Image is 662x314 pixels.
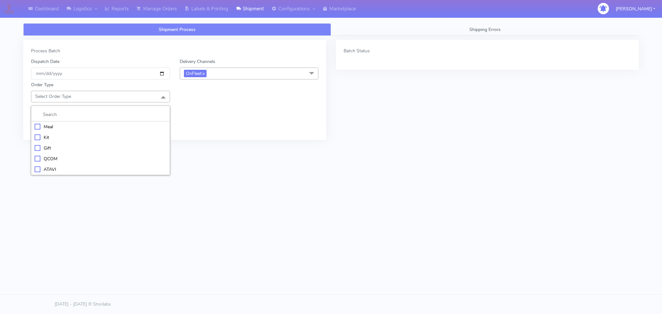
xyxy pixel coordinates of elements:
[35,123,166,130] div: Meal
[31,47,318,54] div: Process Batch
[344,47,631,54] div: Batch Status
[23,23,639,36] ul: Tabs
[180,58,215,65] label: Delivery Channels
[611,2,660,16] button: [PERSON_NAME]
[35,111,166,118] input: multiselect-search
[159,26,196,33] span: Shipment Process
[184,70,207,77] span: OnFleet
[31,58,59,65] label: Dispatch Date
[35,166,166,173] div: ATAVI
[35,134,166,141] div: Kit
[35,155,166,162] div: QCOM
[31,81,53,88] label: Order Type
[35,145,166,152] div: Gift
[469,26,501,33] span: Shipping Errors
[202,70,205,77] a: x
[35,93,71,99] span: Select Order Type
